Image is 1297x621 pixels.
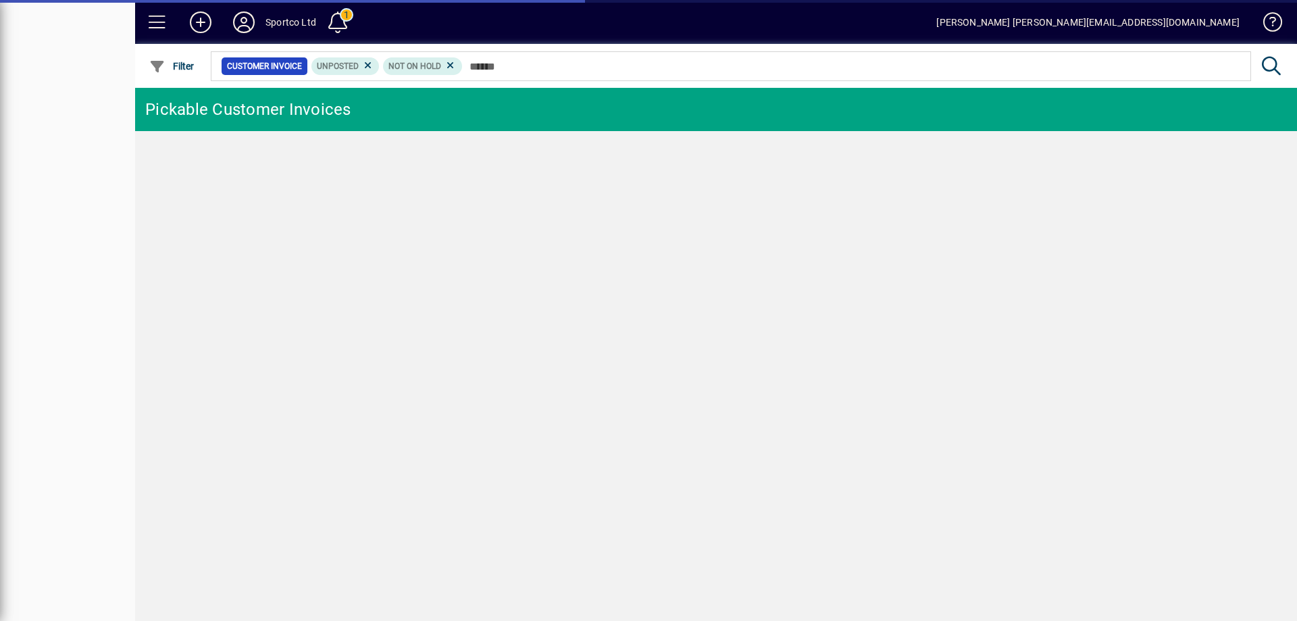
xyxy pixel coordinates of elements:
mat-chip: Hold Status: Not On Hold [383,57,462,75]
button: Add [179,10,222,34]
span: Filter [149,61,195,72]
button: Filter [146,54,198,78]
a: Knowledge Base [1253,3,1280,47]
span: Not On Hold [388,61,441,71]
span: Customer Invoice [227,59,302,73]
mat-chip: Customer Invoice Status: Unposted [311,57,380,75]
div: Sportco Ltd [265,11,316,33]
div: [PERSON_NAME] [PERSON_NAME][EMAIL_ADDRESS][DOMAIN_NAME] [936,11,1240,33]
button: Profile [222,10,265,34]
span: Unposted [317,61,359,71]
div: Pickable Customer Invoices [145,99,351,120]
